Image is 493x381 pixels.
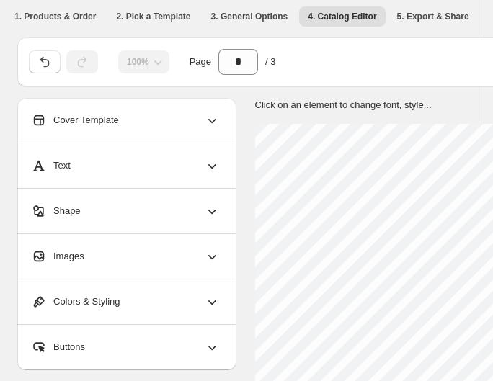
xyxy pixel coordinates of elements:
[32,113,119,127] span: Cover Template
[32,249,84,264] span: Images
[32,340,85,354] span: Buttons
[32,204,81,218] span: Shape
[32,295,120,309] span: Colors & Styling
[32,158,71,173] span: Text
[265,55,275,69] span: / 3
[255,98,432,112] p: Click on an element to change font, style...
[190,55,211,69] span: Page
